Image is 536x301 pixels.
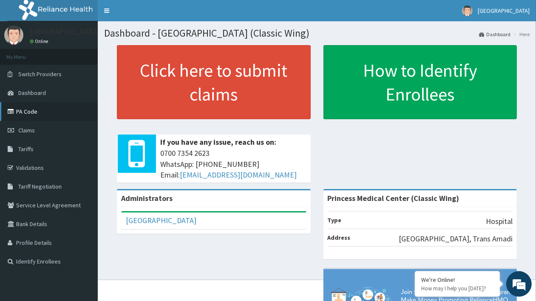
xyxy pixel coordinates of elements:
[421,276,493,284] div: We're Online!
[18,145,34,153] span: Tariffs
[160,137,276,147] b: If you have any issue, reach us on:
[478,7,530,14] span: [GEOGRAPHIC_DATA]
[328,216,342,224] b: Type
[126,215,196,225] a: [GEOGRAPHIC_DATA]
[18,126,35,134] span: Claims
[30,28,100,35] p: [GEOGRAPHIC_DATA]
[421,285,493,292] p: How may I help you today?
[328,234,351,241] b: Address
[479,31,510,38] a: Dashboard
[462,6,473,16] img: User Image
[160,148,306,181] span: 0700 7354 2623 WhatsApp: [PHONE_NUMBER] Email:
[180,170,297,180] a: [EMAIL_ADDRESS][DOMAIN_NAME]
[121,193,173,203] b: Administrators
[399,233,513,244] p: [GEOGRAPHIC_DATA], Trans Amadi
[328,193,459,203] strong: Princess Medical Center (Classic Wing)
[18,89,46,97] span: Dashboard
[4,26,23,45] img: User Image
[511,31,530,38] li: Here
[104,28,530,39] h1: Dashboard - [GEOGRAPHIC_DATA] (Classic Wing)
[323,45,517,119] a: How to Identify Enrollees
[18,183,62,190] span: Tariff Negotiation
[18,70,62,78] span: Switch Providers
[30,38,50,44] a: Online
[117,45,311,119] a: Click here to submit claims
[486,216,513,227] p: Hospital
